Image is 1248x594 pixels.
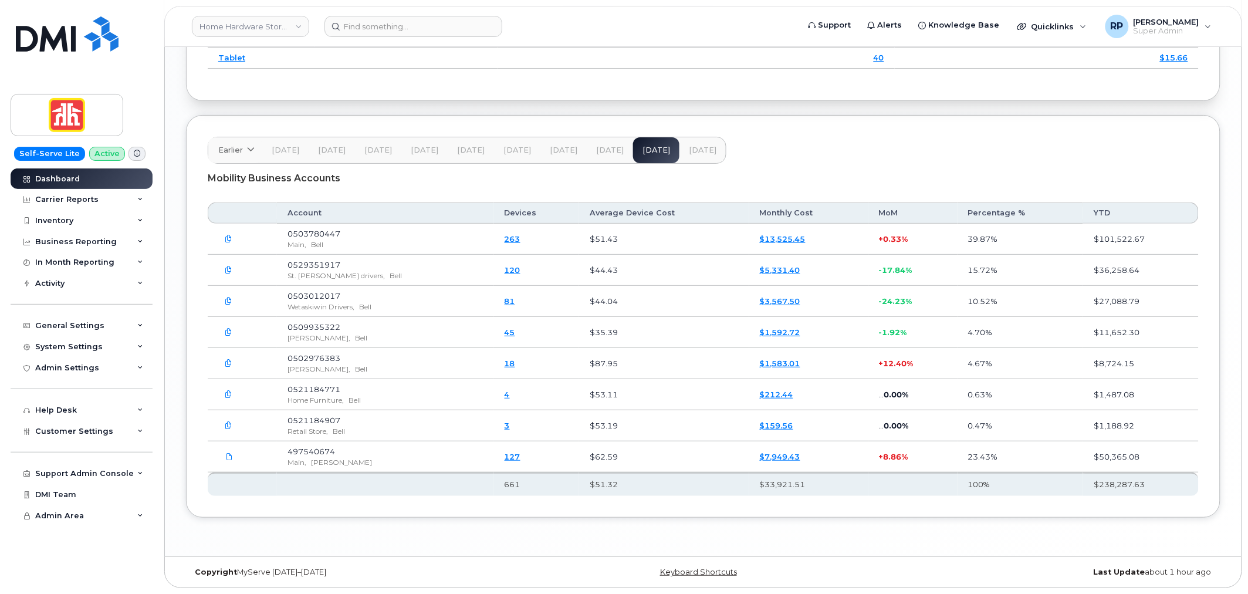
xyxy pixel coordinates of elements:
[760,390,793,399] a: $212.44
[579,255,749,286] td: $44.43
[288,260,340,269] span: 0529351917
[884,452,908,461] span: 8.86%
[288,447,335,456] span: 497540674
[958,379,1083,410] td: 0.63%
[1083,410,1199,441] td: $1,188.92
[879,359,884,368] span: +
[819,19,851,31] span: Support
[879,234,884,244] span: +
[505,421,510,430] a: 3
[494,203,580,224] th: Devices
[958,203,1083,224] th: Percentage %
[579,379,749,410] td: $53.11
[505,359,515,368] a: 18
[1083,317,1199,348] td: $11,652.30
[272,146,299,155] span: [DATE]
[958,473,1083,496] th: 100%
[288,458,306,467] span: Main,
[1134,26,1199,36] span: Super Admin
[288,353,340,363] span: 0502976383
[929,19,1000,31] span: Knowledge Base
[195,568,237,576] strong: Copyright
[958,348,1083,379] td: 4.67%
[288,291,340,301] span: 0503012017
[760,296,800,306] a: $3,567.50
[311,240,323,249] span: Bell
[288,271,385,280] span: St. [PERSON_NAME] drivers,
[333,427,345,436] span: Bell
[868,203,958,224] th: MoM
[390,271,402,280] span: Bell
[579,203,749,224] th: Average Device Cost
[958,410,1083,441] td: 0.47%
[494,473,580,496] th: 661
[355,333,367,342] span: Bell
[288,365,350,373] span: [PERSON_NAME],
[579,224,749,255] td: $51.43
[359,302,371,311] span: Bell
[192,16,309,37] a: Home Hardware Stores Ltd
[760,359,800,368] a: $1,583.01
[596,146,624,155] span: [DATE]
[1083,441,1199,473] td: $50,365.08
[218,144,243,156] span: Earlier
[288,240,306,249] span: Main,
[579,473,749,496] th: $51.32
[1083,348,1199,379] td: $8,724.15
[208,164,1199,193] div: Mobility Business Accounts
[958,317,1083,348] td: 4.70%
[311,458,372,467] span: [PERSON_NAME]
[411,146,438,155] span: [DATE]
[958,224,1083,255] td: 39.87%
[288,333,350,342] span: [PERSON_NAME],
[208,137,262,163] a: Earlier
[760,421,793,430] a: $159.56
[879,390,884,399] span: ...
[958,286,1083,317] td: 10.52%
[875,568,1220,577] div: about 1 hour ago
[457,146,485,155] span: [DATE]
[689,146,716,155] span: [DATE]
[879,296,912,306] span: -24.23%
[879,421,884,430] span: ...
[884,359,914,368] span: 12.40%
[579,348,749,379] td: $87.95
[277,203,493,224] th: Account
[579,286,749,317] td: $44.04
[884,421,909,430] span: 0.00%
[505,296,515,306] a: 81
[288,427,328,436] span: Retail Store,
[1160,53,1188,62] a: $15.66
[288,302,354,311] span: Wetaskiwin Drivers,
[1083,224,1199,255] td: $101,522.67
[760,452,800,461] a: $7,949.43
[1031,22,1074,31] span: Quicklinks
[186,568,531,577] div: MyServe [DATE]–[DATE]
[505,390,510,399] a: 4
[355,365,367,373] span: Bell
[288,396,344,404] span: Home Furniture,
[879,452,884,461] span: +
[1094,568,1145,576] strong: Last Update
[860,14,911,37] a: Alerts
[364,146,392,155] span: [DATE]
[760,265,800,275] a: $5,331.40
[579,410,749,441] td: $53.19
[878,19,902,31] span: Alerts
[760,234,806,244] a: $13,525.45
[760,328,800,337] a: $1,592.72
[958,255,1083,286] td: 15.72%
[1009,15,1095,38] div: Quicklinks
[1083,203,1199,224] th: YTD
[1083,473,1199,496] th: $238,287.63
[288,229,340,238] span: 0503780447
[288,322,340,332] span: 0509935322
[550,146,577,155] span: [DATE]
[218,53,245,62] a: Tablet
[1134,17,1199,26] span: [PERSON_NAME]
[879,265,912,275] span: -17.84%
[324,16,502,37] input: Find something...
[800,14,860,37] a: Support
[318,146,346,155] span: [DATE]
[879,328,907,337] span: -1.92%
